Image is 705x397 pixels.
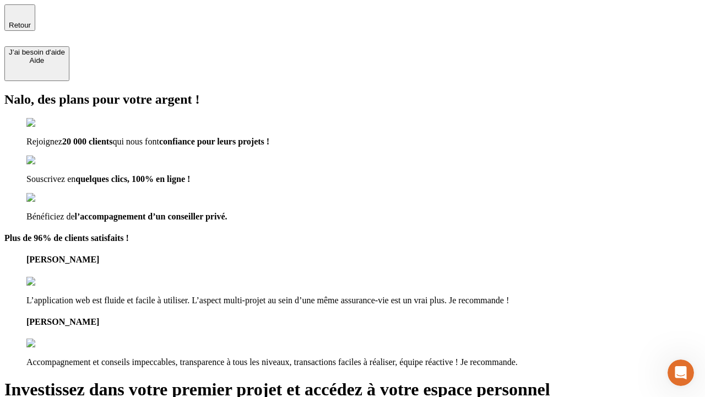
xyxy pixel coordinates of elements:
h4: [PERSON_NAME] [26,317,701,327]
span: qui nous font [112,137,159,146]
img: checkmark [26,193,74,203]
img: checkmark [26,118,74,128]
button: Retour [4,4,35,31]
span: l’accompagnement d’un conseiller privé. [75,212,227,221]
span: confiance pour leurs projets ! [159,137,269,146]
span: quelques clics, 100% en ligne ! [75,174,190,184]
span: Rejoignez [26,137,62,146]
div: J’ai besoin d'aide [9,48,65,56]
button: J’ai besoin d'aideAide [4,46,69,81]
p: Accompagnement et conseils impeccables, transparence à tous les niveaux, transactions faciles à r... [26,357,701,367]
p: L’application web est fluide et facile à utiliser. L’aspect multi-projet au sein d’une même assur... [26,296,701,305]
div: Aide [9,56,65,65]
span: Souscrivez en [26,174,75,184]
span: Bénéficiez de [26,212,75,221]
h4: [PERSON_NAME] [26,255,701,265]
h2: Nalo, des plans pour votre argent ! [4,92,701,107]
span: Retour [9,21,31,29]
img: reviews stars [26,277,81,287]
img: reviews stars [26,339,81,348]
img: checkmark [26,155,74,165]
h4: Plus de 96% de clients satisfaits ! [4,233,701,243]
span: 20 000 clients [62,137,113,146]
iframe: Intercom live chat [668,360,694,386]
